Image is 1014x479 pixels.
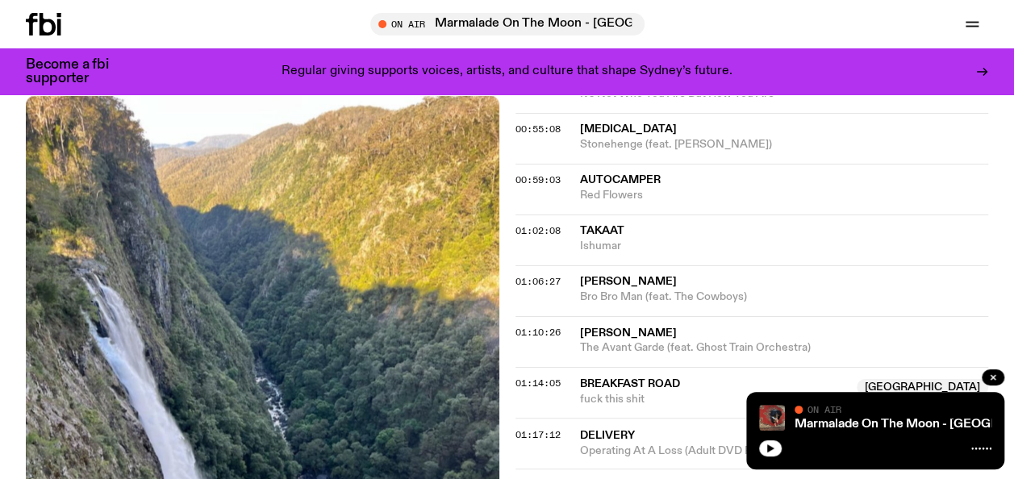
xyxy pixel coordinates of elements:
[580,188,989,203] span: Red Flowers
[580,276,677,287] span: [PERSON_NAME]
[515,227,561,235] button: 01:02:08
[580,443,848,458] span: Operating At A Loss (Adult DVD Remix) (feat. Adult DVD)
[515,377,561,389] span: 01:14:05
[759,405,785,431] img: Tommy - Persian Rug
[580,137,989,152] span: Stonehenge (feat. [PERSON_NAME])
[580,123,677,135] span: [MEDICAL_DATA]
[515,176,561,185] button: 00:59:03
[580,225,624,236] span: TAKAAT
[580,340,989,356] span: The Avant Garde (feat. Ghost Train Orchestra)
[580,327,677,339] span: [PERSON_NAME]
[515,379,561,388] button: 01:14:05
[580,174,661,185] span: Autocamper
[580,289,989,305] span: Bro Bro Man (feat. The Cowboys)
[26,58,129,85] h3: Become a fbi supporter
[515,430,561,439] button: 01:17:12
[580,391,848,406] span: fuck this shit
[857,379,988,395] span: [GEOGRAPHIC_DATA]
[515,123,561,135] span: 00:55:08
[282,65,732,79] p: Regular giving supports voices, artists, and culture that shape Sydney’s future.
[580,239,989,254] span: Ishumar
[515,224,561,237] span: 01:02:08
[515,173,561,186] span: 00:59:03
[580,429,635,440] span: Delivery
[515,277,561,286] button: 01:06:27
[580,378,680,389] span: Breakfast Road
[807,404,841,414] span: On Air
[515,427,561,440] span: 01:17:12
[515,125,561,134] button: 00:55:08
[515,275,561,288] span: 01:06:27
[370,13,645,35] button: On AirMarmalade On The Moon - [GEOGRAPHIC_DATA]
[515,328,561,337] button: 01:10:26
[515,326,561,339] span: 01:10:26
